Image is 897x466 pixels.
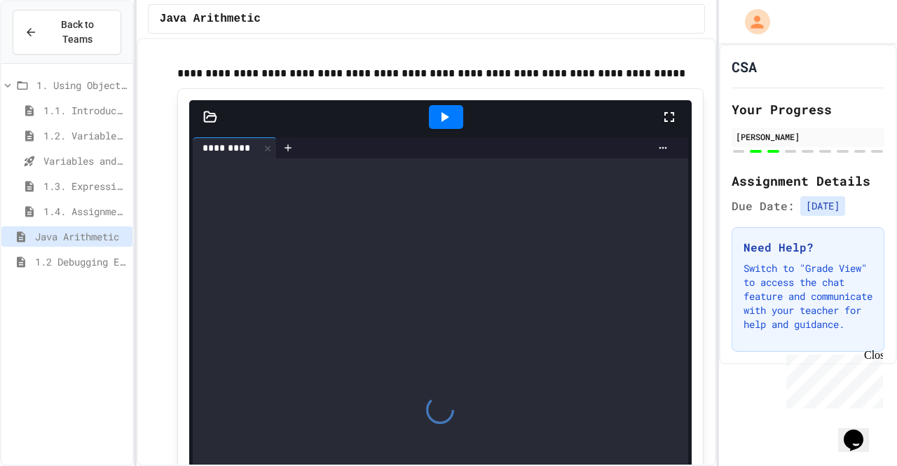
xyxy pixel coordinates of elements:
span: 1. Using Objects and Methods [36,78,127,92]
h1: CSA [732,57,757,76]
span: 1.1. Introduction to Algorithms, Programming, and Compilers [43,103,127,118]
span: Variables and Data Types - Quiz [43,153,127,168]
div: My Account [730,6,774,38]
h2: Assignment Details [732,171,884,191]
span: 1.2 Debugging Exercise [35,254,127,269]
h2: Your Progress [732,100,884,119]
p: Switch to "Grade View" to access the chat feature and communicate with your teacher for help and ... [744,261,872,331]
div: [PERSON_NAME] [736,130,880,143]
div: Chat with us now!Close [6,6,97,89]
span: 1.4. Assignment and Input [43,204,127,219]
span: 1.3. Expressions and Output [New] [43,179,127,193]
span: Java Arithmetic [160,11,261,27]
span: Java Arithmetic [35,229,127,244]
span: 1.2. Variables and Data Types [43,128,127,143]
iframe: chat widget [838,410,883,452]
span: Back to Teams [46,18,109,47]
iframe: chat widget [781,349,883,409]
span: Due Date: [732,198,795,214]
button: Back to Teams [13,10,121,55]
span: [DATE] [800,196,845,216]
h3: Need Help? [744,239,872,256]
